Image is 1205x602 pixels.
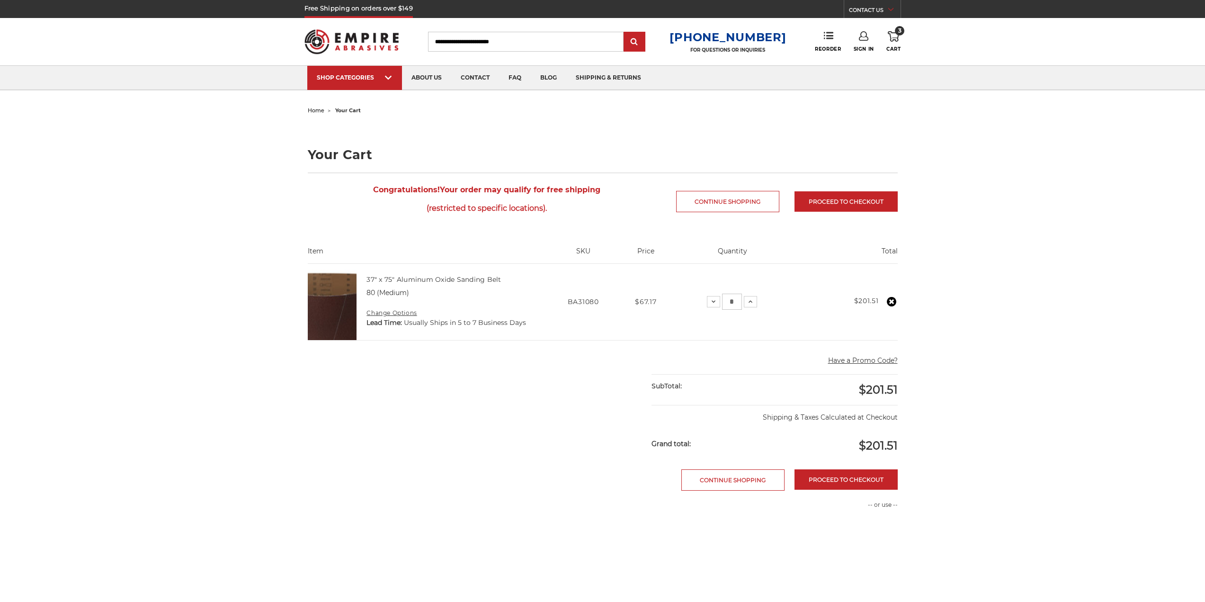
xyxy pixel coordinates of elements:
a: CONTACT US [849,5,901,18]
a: 3 Cart [886,31,901,52]
span: $201.51 [859,383,898,396]
input: Submit [625,33,644,52]
span: Sign In [854,46,874,52]
a: blog [531,66,566,90]
span: your cart [335,107,361,114]
input: 37" x 75" Aluminum Oxide Sanding Belt Quantity: [722,294,742,310]
p: FOR QUESTIONS OR INQUIRIES [669,47,786,53]
dd: 80 (Medium) [366,288,409,298]
a: Continue Shopping [676,191,779,212]
p: Shipping & Taxes Calculated at Checkout [652,405,897,422]
span: (restricted to specific locations). [308,199,666,217]
strong: Grand total: [652,440,691,448]
button: Have a Promo Code? [828,356,898,366]
th: SKU [546,246,620,263]
dd: Usually Ships in 5 to 7 Business Days [404,318,526,328]
a: shipping & returns [566,66,651,90]
a: Change Options [366,309,417,316]
span: $67.17 [635,297,656,306]
p: -- or use -- [779,501,898,509]
div: SubTotal: [652,375,775,398]
span: Reorder [815,46,841,52]
a: Continue Shopping [681,469,785,491]
a: 37" x 75" Aluminum Oxide Sanding Belt [366,275,501,284]
a: home [308,107,324,114]
th: Total [794,246,898,263]
th: Item [308,246,546,263]
a: [PHONE_NUMBER] [669,30,786,44]
div: SHOP CATEGORIES [317,74,393,81]
span: Cart [886,46,901,52]
strong: $201.51 [854,297,879,305]
a: Proceed to checkout [794,191,898,212]
span: Your order may qualify for free shipping [308,180,666,217]
h1: Your Cart [308,148,898,161]
span: BA31080 [568,297,599,306]
a: about us [402,66,451,90]
img: Empire Abrasives [304,23,399,60]
a: faq [499,66,531,90]
a: Proceed to checkout [794,469,898,490]
th: Price [620,246,671,263]
span: $201.51 [859,439,898,452]
strong: Congratulations! [373,185,440,194]
img: 37" x 75" Aluminum Oxide Sanding Belt [308,264,357,340]
span: 3 [895,26,904,36]
dt: Lead Time [366,318,402,328]
th: Quantity [671,246,794,263]
a: contact [451,66,499,90]
a: Reorder [815,31,841,52]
